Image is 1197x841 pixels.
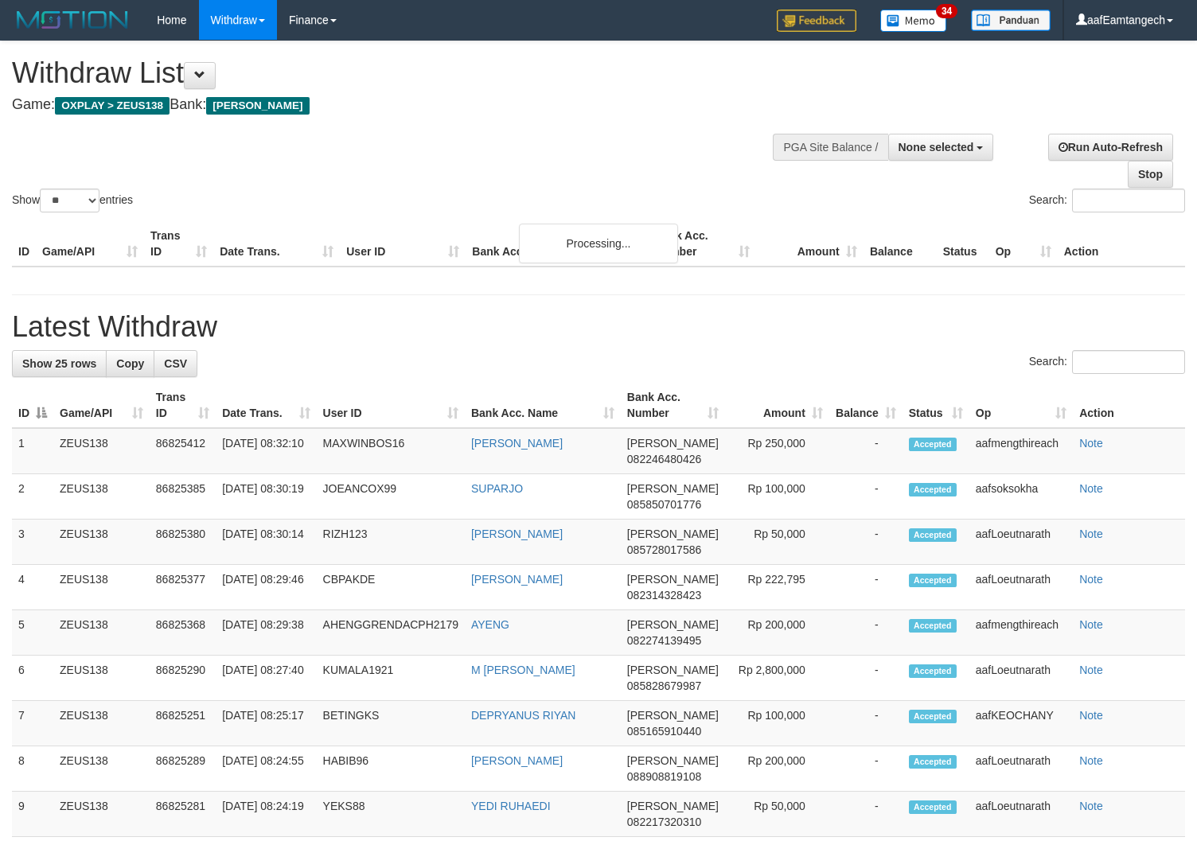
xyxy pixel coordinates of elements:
[648,221,755,267] th: Bank Acc. Number
[471,754,563,767] a: [PERSON_NAME]
[216,565,316,610] td: [DATE] 08:29:46
[12,383,53,428] th: ID: activate to sort column descending
[627,634,701,647] span: Copy 082274139495 to clipboard
[471,664,575,676] a: M [PERSON_NAME]
[471,800,551,812] a: YEDI RUHAEDI
[150,565,216,610] td: 86825377
[144,221,213,267] th: Trans ID
[12,221,36,267] th: ID
[206,97,309,115] span: [PERSON_NAME]
[627,664,719,676] span: [PERSON_NAME]
[627,589,701,602] span: Copy 082314328423 to clipboard
[909,574,957,587] span: Accepted
[725,746,829,792] td: Rp 200,000
[627,770,701,783] span: Copy 088908819108 to clipboard
[1079,709,1103,722] a: Note
[725,565,829,610] td: Rp 222,795
[150,656,216,701] td: 86825290
[627,453,701,465] span: Copy 082246480426 to clipboard
[627,816,701,828] span: Copy 082217320310 to clipboard
[937,221,989,267] th: Status
[164,357,187,370] span: CSV
[725,428,829,474] td: Rp 250,000
[471,528,563,540] a: [PERSON_NAME]
[466,221,648,267] th: Bank Acc. Name
[471,573,563,586] a: [PERSON_NAME]
[627,498,701,511] span: Copy 085850701776 to clipboard
[903,383,969,428] th: Status: activate to sort column ascending
[12,8,133,32] img: MOTION_logo.png
[53,474,150,520] td: ZEUS138
[12,520,53,565] td: 3
[969,656,1073,701] td: aafLoeutnarath
[627,618,719,631] span: [PERSON_NAME]
[216,383,316,428] th: Date Trans.: activate to sort column ascending
[725,520,829,565] td: Rp 50,000
[317,701,465,746] td: BETINGKS
[1128,161,1173,188] a: Stop
[627,573,719,586] span: [PERSON_NAME]
[317,792,465,837] td: YEKS88
[829,565,903,610] td: -
[969,520,1073,565] td: aafLoeutnarath
[465,383,621,428] th: Bank Acc. Name: activate to sort column ascending
[627,482,719,495] span: [PERSON_NAME]
[12,57,782,89] h1: Withdraw List
[12,428,53,474] td: 1
[471,618,509,631] a: AYENG
[969,428,1073,474] td: aafmengthireach
[216,746,316,792] td: [DATE] 08:24:55
[12,350,107,377] a: Show 25 rows
[53,520,150,565] td: ZEUS138
[150,383,216,428] th: Trans ID: activate to sort column ascending
[317,656,465,701] td: KUMALA1921
[216,428,316,474] td: [DATE] 08:32:10
[971,10,1051,31] img: panduan.png
[969,701,1073,746] td: aafKEOCHANY
[317,428,465,474] td: MAXWINBOS16
[317,565,465,610] td: CBPAKDE
[519,224,678,263] div: Processing...
[1048,134,1173,161] a: Run Auto-Refresh
[1058,221,1185,267] th: Action
[53,746,150,792] td: ZEUS138
[1079,482,1103,495] a: Note
[829,656,903,701] td: -
[909,619,957,633] span: Accepted
[829,383,903,428] th: Balance: activate to sort column ascending
[829,610,903,656] td: -
[12,746,53,792] td: 8
[1073,383,1185,428] th: Action
[627,725,701,738] span: Copy 085165910440 to clipboard
[909,528,957,542] span: Accepted
[216,474,316,520] td: [DATE] 08:30:19
[1072,350,1185,374] input: Search:
[1029,189,1185,212] label: Search:
[12,97,782,113] h4: Game: Bank:
[150,520,216,565] td: 86825380
[1079,754,1103,767] a: Note
[627,437,719,450] span: [PERSON_NAME]
[216,656,316,701] td: [DATE] 08:27:40
[1029,350,1185,374] label: Search:
[213,221,340,267] th: Date Trans.
[725,474,829,520] td: Rp 100,000
[627,679,701,692] span: Copy 085828679987 to clipboard
[106,350,154,377] a: Copy
[55,97,170,115] span: OXPLAY > ZEUS138
[317,383,465,428] th: User ID: activate to sort column ascending
[1079,437,1103,450] a: Note
[150,746,216,792] td: 86825289
[969,474,1073,520] td: aafsoksokha
[725,792,829,837] td: Rp 50,000
[829,428,903,474] td: -
[969,746,1073,792] td: aafLoeutnarath
[22,357,96,370] span: Show 25 rows
[829,701,903,746] td: -
[12,610,53,656] td: 5
[969,383,1073,428] th: Op: activate to sort column ascending
[53,428,150,474] td: ZEUS138
[150,792,216,837] td: 86825281
[829,474,903,520] td: -
[12,701,53,746] td: 7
